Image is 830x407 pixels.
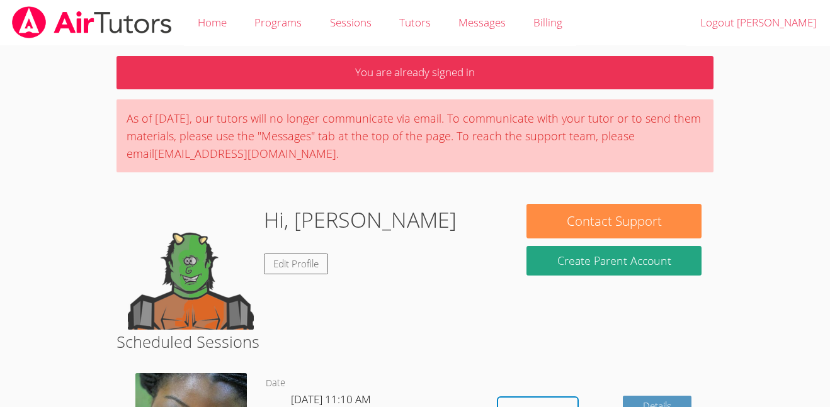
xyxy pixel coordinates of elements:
[526,246,702,276] button: Create Parent Account
[264,254,328,274] a: Edit Profile
[117,330,714,354] h2: Scheduled Sessions
[264,204,457,236] h1: Hi, [PERSON_NAME]
[266,376,285,391] dt: Date
[117,99,714,172] div: As of [DATE], our tutors will no longer communicate via email. To communicate with your tutor or ...
[11,6,173,38] img: airtutors_banner-c4298cdbf04f3fff15de1276eac7730deb9818008684d7c2e4769d2f7ddbe033.png
[458,15,506,30] span: Messages
[128,204,254,330] img: default.png
[291,392,371,406] span: [DATE] 11:10 AM
[117,56,714,89] p: You are already signed in
[526,204,702,238] button: Contact Support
